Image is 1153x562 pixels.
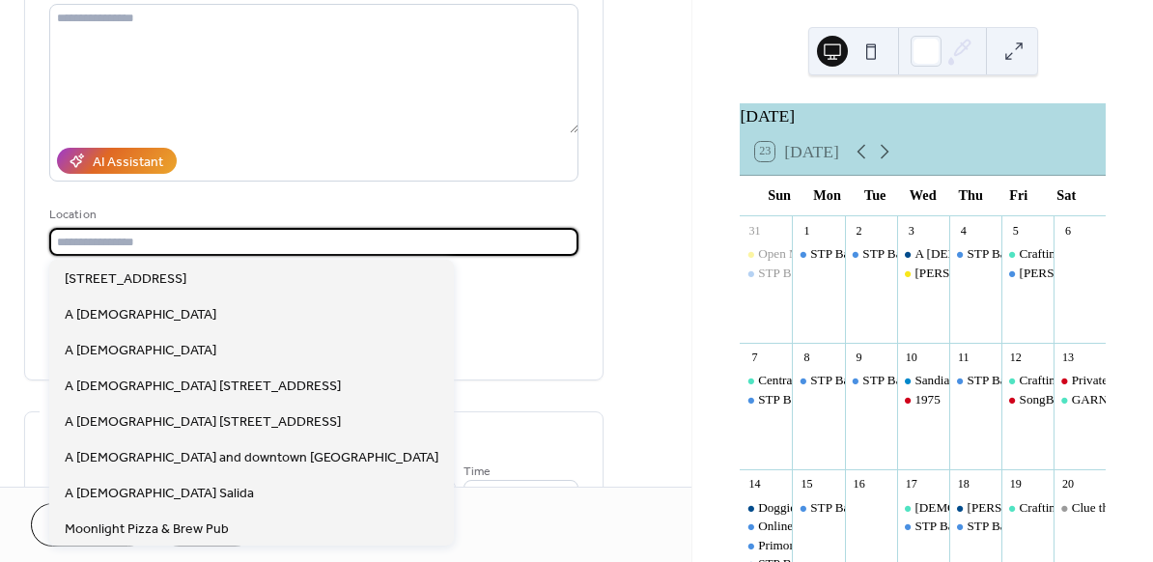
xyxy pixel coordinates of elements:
[995,176,1043,215] div: Fri
[851,222,867,239] div: 2
[1072,499,1151,517] div: Clue the Movie
[740,372,792,389] div: Central Colorado Humanist
[758,245,809,263] div: Open Mic
[746,222,763,239] div: 31
[897,518,949,535] div: STP Baby with the bath water rehearsals
[897,245,949,263] div: A Church Board Meeting
[746,350,763,366] div: 7
[1007,476,1024,492] div: 19
[1020,499,1096,517] div: Crafting Circle
[93,153,163,173] div: AI Assistant
[758,265,965,282] div: STP Baby with the bath water rehearsals
[810,245,1017,263] div: STP Baby with the bath water rehearsals
[949,518,1001,535] div: STP Baby with the bath water rehearsals
[758,391,965,408] div: STP Baby with the bath water rehearsals
[758,518,1031,535] div: Online Silent Auction for Campout for the cause ends
[1001,499,1054,517] div: Crafting Circle
[1020,245,1096,263] div: Crafting Circle
[955,350,971,366] div: 11
[65,341,216,361] span: A [DEMOGRAPHIC_DATA]
[740,518,792,535] div: Online Silent Auction for Campout for the cause ends
[903,222,919,239] div: 3
[1007,350,1024,366] div: 12
[65,412,341,433] span: A [DEMOGRAPHIC_DATA] [STREET_ADDRESS]
[1007,222,1024,239] div: 5
[955,476,971,492] div: 18
[851,350,867,366] div: 9
[740,103,1106,128] div: [DATE]
[799,476,815,492] div: 15
[897,265,949,282] div: Matt Flinner Trio opening guest Briony Hunn
[845,372,897,389] div: STP Baby with the bath water rehearsals
[1001,265,1054,282] div: Salida Moth Mixed ages auditions
[1020,391,1122,408] div: SongBird Rehearsal
[1001,372,1054,389] div: Crafting Circle
[1001,245,1054,263] div: Crafting Circle
[57,148,177,174] button: AI Assistant
[740,499,792,517] div: Doggie Market
[1059,476,1076,492] div: 20
[810,499,1017,517] div: STP Baby with the bath water rehearsals
[914,391,940,408] div: 1975
[740,537,792,554] div: Primordial Sound Meditation with Priti Chanda Klco
[862,372,1069,389] div: STP Baby with the bath water rehearsals
[746,476,763,492] div: 14
[1042,176,1090,215] div: Sat
[799,350,815,366] div: 8
[65,269,186,290] span: [STREET_ADDRESS]
[968,499,1069,517] div: [PERSON_NAME]
[903,350,919,366] div: 10
[792,372,844,389] div: STP Baby with the bath water rehearsals
[949,245,1001,263] div: STP Baby with the bath water rehearsals
[1059,350,1076,366] div: 13
[755,176,803,215] div: Sun
[903,476,919,492] div: 17
[1059,222,1076,239] div: 6
[1054,391,1106,408] div: GARNA presents Colorado Environmental Film Fest
[851,176,899,215] div: Tue
[1001,391,1054,408] div: SongBird Rehearsal
[949,372,1001,389] div: STP Baby with the bath water rehearsals
[65,448,438,468] span: A [DEMOGRAPHIC_DATA] and downtown [GEOGRAPHIC_DATA]
[740,245,792,263] div: Open Mic
[464,462,491,482] span: Time
[740,265,792,282] div: STP Baby with the bath water rehearsals
[65,305,216,325] span: A [DEMOGRAPHIC_DATA]
[851,476,867,492] div: 16
[799,222,815,239] div: 1
[758,499,835,517] div: Doggie Market
[946,176,995,215] div: Thu
[65,484,254,504] span: A [DEMOGRAPHIC_DATA] Salida
[1054,499,1106,517] div: Clue the Movie
[914,372,1052,389] div: Sandia Hearing Aid Center
[845,245,897,263] div: STP Baby with the bath water rehearsals
[1020,372,1096,389] div: Crafting Circle
[914,518,1121,535] div: STP Baby with the bath water rehearsals
[1054,372,1106,389] div: Private rehearsal
[31,503,150,547] button: Cancel
[914,245,1147,263] div: A [DEMOGRAPHIC_DATA] Board Meeting
[897,372,949,389] div: Sandia Hearing Aid Center
[955,222,971,239] div: 4
[949,499,1001,517] div: Reed Foehl
[740,391,792,408] div: STP Baby with the bath water rehearsals
[899,176,947,215] div: Wed
[897,499,949,517] div: Shamanic Healing Circle with Sarah Sol
[65,520,229,540] span: Moonlight Pizza & Brew Pub
[758,537,1037,554] div: Primordial Sound Meditation with [PERSON_NAME]
[792,245,844,263] div: STP Baby with the bath water rehearsals
[862,245,1069,263] div: STP Baby with the bath water rehearsals
[810,372,1017,389] div: STP Baby with the bath water rehearsals
[792,499,844,517] div: STP Baby with the bath water rehearsals
[49,205,575,225] div: Location
[758,372,919,389] div: Central [US_STATE] Humanist
[897,391,949,408] div: 1975
[803,176,852,215] div: Mon
[65,377,341,397] span: A [DEMOGRAPHIC_DATA] [STREET_ADDRESS]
